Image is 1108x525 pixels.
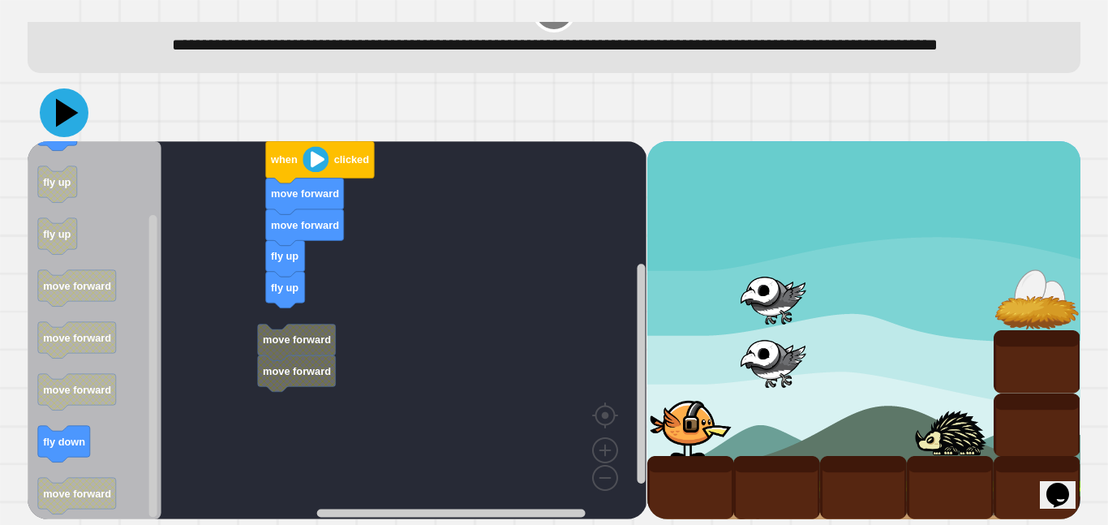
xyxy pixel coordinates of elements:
text: clicked [334,153,369,166]
text: fly up [43,228,71,240]
text: when [270,153,298,166]
text: move forward [263,334,331,346]
text: move forward [43,488,111,500]
text: move forward [43,384,111,396]
text: move forward [43,332,111,344]
text: fly up [43,176,71,188]
text: move forward [263,365,331,377]
text: fly up [271,250,298,262]
text: fly down [43,436,85,448]
iframe: chat widget [1040,460,1092,509]
div: Blockly Workspace [28,141,646,519]
text: move forward [271,187,339,200]
text: move forward [43,280,111,292]
text: move forward [271,219,339,231]
text: fly up [271,282,298,294]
